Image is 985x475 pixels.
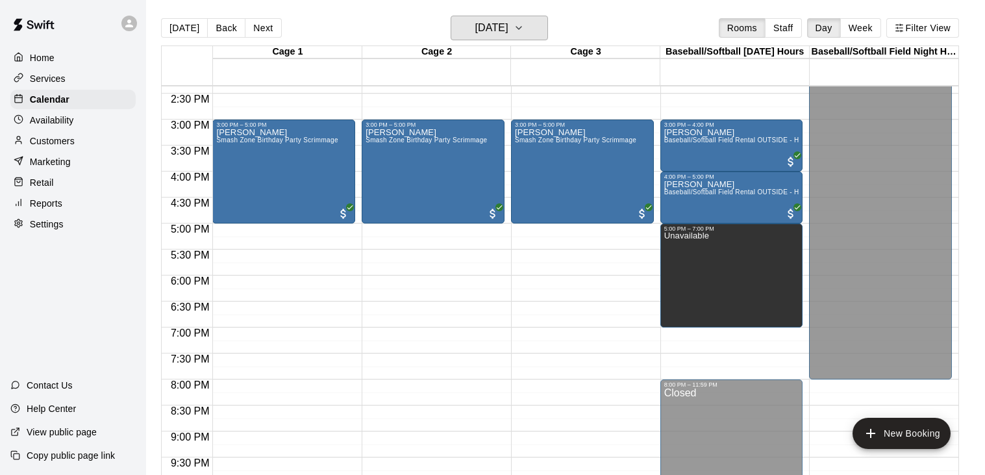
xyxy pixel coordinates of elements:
button: add [853,418,951,449]
h6: [DATE] [475,19,508,37]
span: Smash Zone Birthday Party Scrimmage [216,136,338,144]
button: [DATE] [451,16,548,40]
span: 3:00 PM [168,120,213,131]
button: Next [245,18,281,38]
p: Services [30,72,66,85]
div: 4:00 PM – 5:00 PM [664,173,799,180]
span: 9:30 PM [168,457,213,469]
span: Baseball/Softball Field Rental OUTSIDE - HOURS are 7AM-8PM Availability [664,188,898,196]
span: Smash Zone Birthday Party Scrimmage [366,136,487,144]
span: 5:30 PM [168,250,213,261]
p: Availability [30,114,74,127]
button: Rooms [719,18,766,38]
a: Home [10,48,136,68]
span: 5:00 PM [168,224,213,235]
span: All customers have paid [784,207,797,220]
span: All customers have paid [486,207,499,220]
span: 4:30 PM [168,198,213,209]
span: 6:00 PM [168,276,213,287]
a: Calendar [10,90,136,109]
span: 2:30 PM [168,94,213,105]
p: Contact Us [27,379,73,392]
div: Cage 1 [213,46,362,58]
p: Copy public page link [27,449,115,462]
a: Reports [10,194,136,213]
button: Day [807,18,841,38]
div: 3:00 PM – 4:00 PM [664,122,799,128]
div: 3:00 PM – 5:00 PM: Jon-Micheal Thomas [212,120,355,224]
div: 5:00 PM – 7:00 PM: Unavailable [660,224,803,327]
span: All customers have paid [784,155,797,168]
p: Reports [30,197,62,210]
div: Cage 3 [511,46,660,58]
button: Staff [765,18,802,38]
div: Baseball/Softball [DATE] Hours [660,46,810,58]
button: Filter View [886,18,959,38]
a: Availability [10,110,136,130]
p: Help Center [27,402,76,415]
a: Marketing [10,152,136,172]
div: 3:00 PM – 4:00 PM: Josiah DelRosario [660,120,803,172]
div: Baseball/Softball Field Night Hours [810,46,959,58]
a: Services [10,69,136,88]
button: Back [207,18,245,38]
a: Customers [10,131,136,151]
span: Baseball/Softball Field Rental OUTSIDE - HOURS are 7AM-8PM Availability [664,136,898,144]
div: 8:00 PM – 11:59 PM [664,381,799,388]
div: 3:00 PM – 5:00 PM [216,122,351,128]
button: [DATE] [161,18,208,38]
p: Calendar [30,93,69,106]
div: 3:00 PM – 5:00 PM [366,122,501,128]
span: 4:00 PM [168,172,213,183]
button: Week [840,18,881,38]
p: View public page [27,426,97,439]
span: 7:00 PM [168,327,213,339]
span: Smash Zone Birthday Party Scrimmage [515,136,636,144]
span: 9:00 PM [168,431,213,443]
span: All customers have paid [337,207,350,220]
div: 3:00 PM – 5:00 PM: Jon-Micheal Thomas [362,120,505,224]
span: 3:30 PM [168,146,213,157]
div: 4:00 PM – 5:00 PM: Josiah DelRosario [660,172,803,224]
p: Home [30,51,55,64]
span: 6:30 PM [168,302,213,313]
p: Settings [30,218,64,231]
p: Marketing [30,155,71,168]
span: 8:30 PM [168,405,213,417]
p: Retail [30,176,54,189]
span: 7:30 PM [168,353,213,365]
p: Customers [30,135,75,148]
span: 8:00 PM [168,379,213,391]
a: Retail [10,173,136,192]
div: 5:00 PM – 7:00 PM [664,225,799,232]
a: Settings [10,214,136,234]
div: 3:00 PM – 5:00 PM: Jon-Micheal Thomas [511,120,654,224]
div: Cage 2 [362,46,512,58]
span: All customers have paid [636,207,649,220]
div: 3:00 PM – 5:00 PM [515,122,650,128]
